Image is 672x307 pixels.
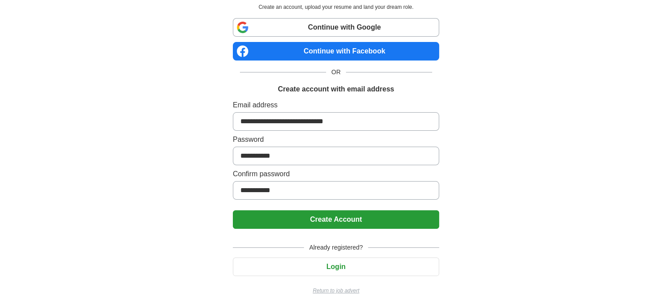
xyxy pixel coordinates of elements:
label: Password [233,134,439,145]
a: Continue with Google [233,18,439,37]
button: Login [233,258,439,276]
label: Confirm password [233,169,439,179]
p: Create an account, upload your resume and land your dream role. [235,3,437,11]
button: Create Account [233,210,439,229]
a: Login [233,263,439,270]
label: Email address [233,100,439,110]
span: OR [326,68,346,77]
h1: Create account with email address [278,84,394,95]
a: Return to job advert [233,287,439,295]
span: Already registered? [304,243,368,252]
a: Continue with Facebook [233,42,439,61]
